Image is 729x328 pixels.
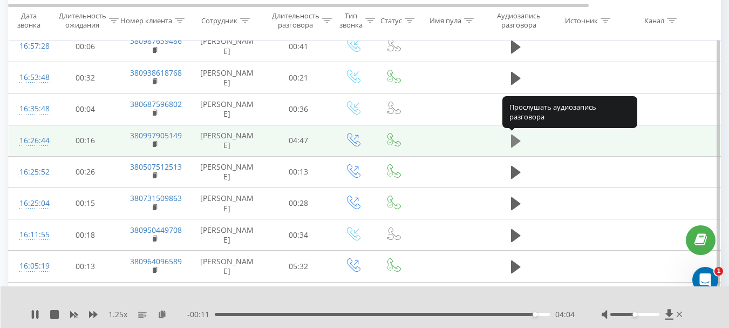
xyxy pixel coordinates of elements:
[130,130,182,140] a: 380997905149
[189,93,265,125] td: [PERSON_NAME]
[19,224,41,245] div: 16:11:55
[265,125,332,156] td: 04:47
[714,267,723,276] span: 1
[189,31,265,62] td: [PERSON_NAME]
[130,36,182,46] a: 380987639486
[52,156,119,188] td: 00:26
[644,16,664,25] div: Канал
[19,256,41,277] div: 16:05:19
[9,11,49,30] div: Дата звонка
[430,16,461,25] div: Имя пула
[130,193,182,203] a: 380731509863
[493,11,545,30] div: Аудиозапись разговора
[130,256,182,266] a: 380964096589
[130,225,182,235] a: 380950449708
[189,62,265,93] td: [PERSON_NAME]
[265,251,332,282] td: 05:32
[632,312,637,317] div: Accessibility label
[189,188,265,219] td: [PERSON_NAME]
[19,162,41,183] div: 16:25:52
[380,16,402,25] div: Статус
[52,62,119,93] td: 00:32
[120,16,172,25] div: Номер клиента
[265,219,332,251] td: 00:34
[52,282,119,313] td: 00:26
[52,125,119,156] td: 00:16
[52,188,119,219] td: 00:15
[19,98,41,119] div: 16:35:48
[272,11,319,30] div: Длительность разговора
[565,16,598,25] div: Источник
[52,219,119,251] td: 00:18
[189,156,265,188] td: [PERSON_NAME]
[533,312,537,317] div: Accessibility label
[130,162,182,172] a: 380507512513
[187,309,215,320] span: - 00:11
[502,96,637,128] div: Прослушать аудиозапись разговора
[265,62,332,93] td: 00:21
[189,219,265,251] td: [PERSON_NAME]
[59,11,106,30] div: Длительность ожидания
[19,130,41,151] div: 16:26:44
[189,125,265,156] td: [PERSON_NAME]
[265,31,332,62] td: 00:41
[130,99,182,109] a: 380687596802
[130,68,182,78] a: 380938618768
[108,309,127,320] span: 1.25 x
[19,36,41,57] div: 16:57:28
[339,11,363,30] div: Тип звонка
[52,251,119,282] td: 00:13
[265,156,332,188] td: 00:13
[52,93,119,125] td: 00:04
[265,93,332,125] td: 00:36
[19,193,41,214] div: 16:25:04
[265,282,332,313] td: 00:53
[265,188,332,219] td: 00:28
[555,309,575,320] span: 04:04
[19,67,41,88] div: 16:53:48
[189,282,265,313] td: [PERSON_NAME]
[189,251,265,282] td: [PERSON_NAME]
[201,16,237,25] div: Сотрудник
[692,267,718,293] iframe: Intercom live chat
[52,31,119,62] td: 00:06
